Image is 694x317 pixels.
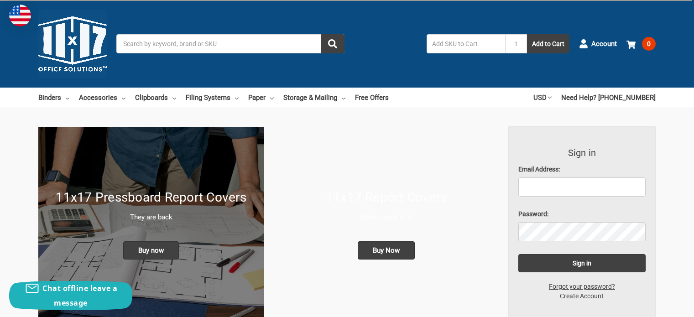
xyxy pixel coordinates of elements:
p: Black - pack of 6 [283,212,489,223]
span: 0 [642,37,656,51]
h1: 11x17 Report Covers [283,188,489,207]
span: Chat offline leave a message [42,283,117,308]
a: Create Account [555,291,609,301]
span: Buy Now [358,241,415,260]
a: Free Offers [355,88,389,108]
p: They are back [48,212,254,223]
label: Email Address: [518,165,646,174]
span: Account [591,39,617,49]
button: Add to Cart [527,34,569,53]
a: Filing Systems [186,88,239,108]
a: Clipboards [135,88,176,108]
a: Paper [248,88,274,108]
input: Add SKU to Cart [427,34,505,53]
img: duty and tax information for United States [9,5,31,26]
a: 0 [626,32,656,56]
input: Search by keyword, brand or SKU [116,34,344,53]
a: USD [533,88,552,108]
h1: 11x17 Pressboard Report Covers [48,188,254,207]
button: Chat offline leave a message [9,281,132,310]
a: Account [579,32,617,56]
h3: Sign in [518,146,646,160]
input: Sign in [518,254,646,272]
label: Password: [518,209,646,219]
img: 11x17.com [38,10,107,78]
a: Forgot your password? [544,282,620,291]
a: Accessories [79,88,125,108]
a: Need Help? [PHONE_NUMBER] [561,88,656,108]
a: Binders [38,88,69,108]
span: Buy now [123,241,179,260]
a: Storage & Mailing [283,88,345,108]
